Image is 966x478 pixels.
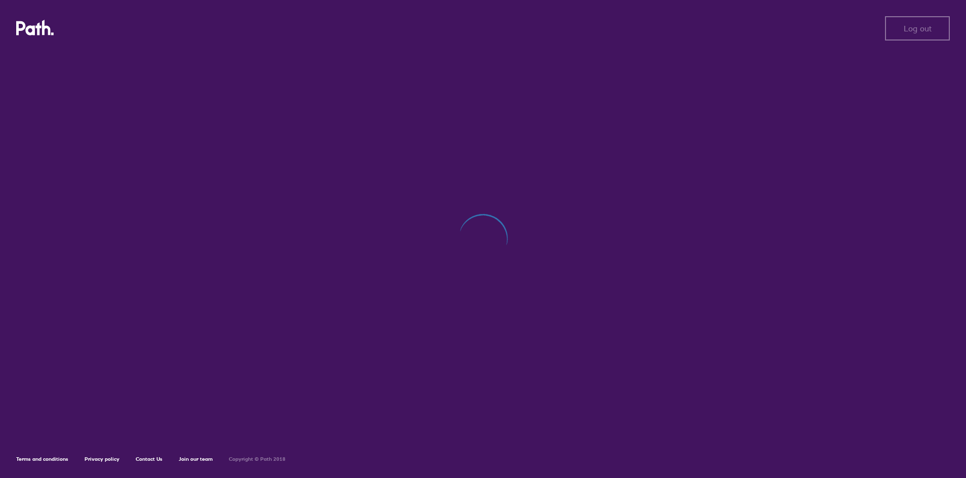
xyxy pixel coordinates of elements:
[85,456,119,462] a: Privacy policy
[179,456,213,462] a: Join our team
[16,456,68,462] a: Terms and conditions
[904,24,932,33] span: Log out
[229,456,286,462] h6: Copyright © Path 2018
[136,456,163,462] a: Contact Us
[885,16,950,41] button: Log out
